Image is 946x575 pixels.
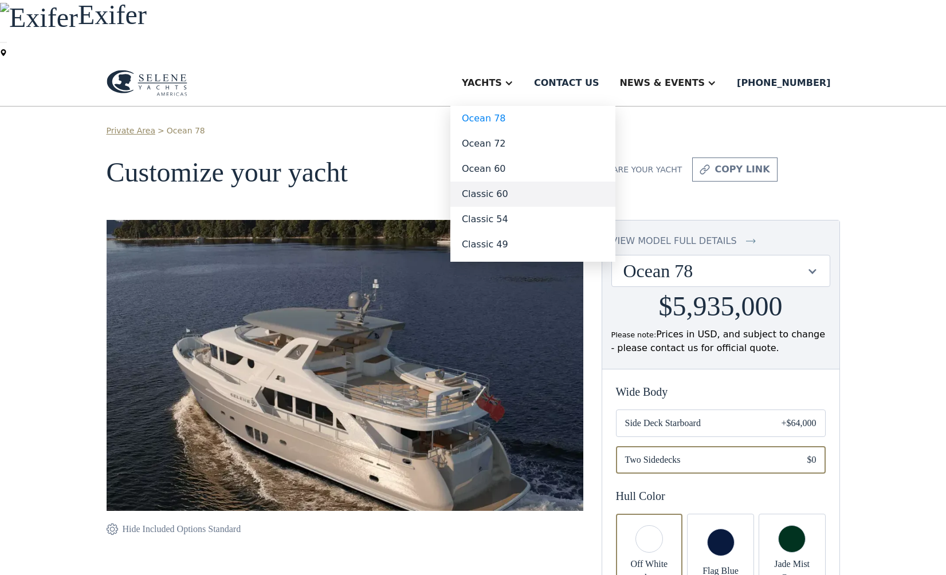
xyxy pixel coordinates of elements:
[715,163,770,176] div: copy link
[692,157,777,182] a: copy link
[123,522,241,536] div: Hide Included Options Standard
[450,207,615,232] a: Classic 54
[450,106,615,262] nav: Yachts
[616,383,826,400] div: Wide Body
[450,182,615,207] a: Classic 60
[450,156,615,182] a: Ocean 60
[625,453,789,467] span: Two Sidedecks
[619,76,705,90] div: News & EVENTS
[623,260,807,282] div: Ocean 78
[107,522,241,536] a: Hide Included Options Standard
[700,163,710,176] img: icon
[107,522,118,536] img: icon
[611,234,737,248] div: view model full details
[107,70,187,96] img: logo
[450,131,615,156] a: Ocean 72
[781,416,816,430] div: +$64,000
[107,157,583,188] h1: Customize your yacht
[158,125,164,137] div: >
[807,453,817,467] div: $0
[525,60,609,106] a: Contact us
[450,232,615,257] a: Classic 49
[611,330,657,339] span: Please note:
[625,416,763,430] span: Side Deck Starboard
[611,234,830,248] a: view model full details
[659,292,783,322] h2: $5,935,000
[534,76,599,90] div: Contact us
[107,125,155,137] a: Private Area
[612,255,830,286] div: Ocean 78
[462,76,502,90] div: Yachts
[608,60,728,106] div: News & EVENTS
[450,106,615,131] a: Ocean 78
[611,328,830,355] div: Prices in USD, and subject to change - please contact us for official quote.
[746,234,756,248] img: icon
[737,76,830,90] div: [PHONE_NUMBER]
[602,164,682,176] div: Share your yacht
[167,125,205,137] a: Ocean 78
[728,60,839,106] a: [PHONE_NUMBER]
[616,487,826,505] div: Hull Color
[450,60,525,106] aside: Yachts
